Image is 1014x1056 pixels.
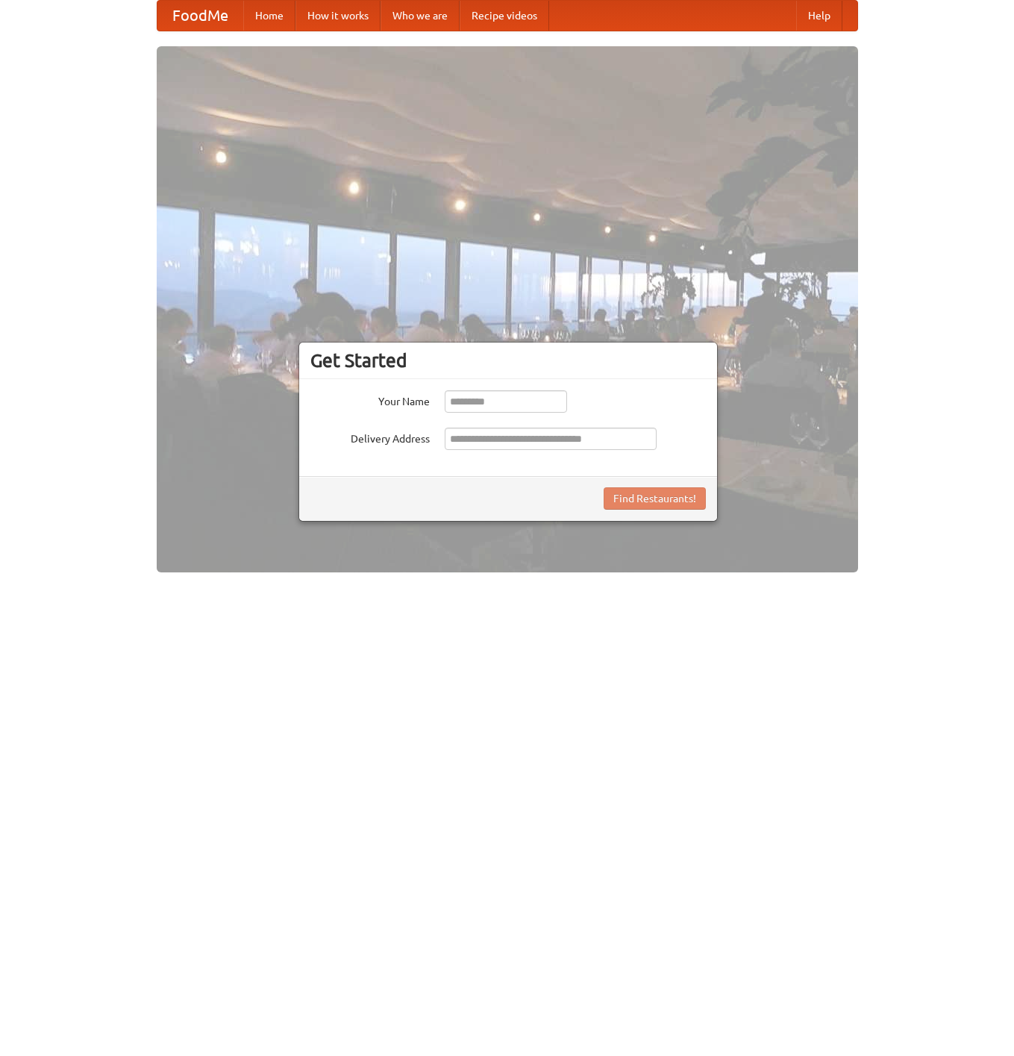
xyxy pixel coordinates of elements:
[295,1,381,31] a: How it works
[604,487,706,510] button: Find Restaurants!
[796,1,842,31] a: Help
[243,1,295,31] a: Home
[460,1,549,31] a: Recipe videos
[310,390,430,409] label: Your Name
[310,428,430,446] label: Delivery Address
[310,349,706,372] h3: Get Started
[381,1,460,31] a: Who we are
[157,1,243,31] a: FoodMe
